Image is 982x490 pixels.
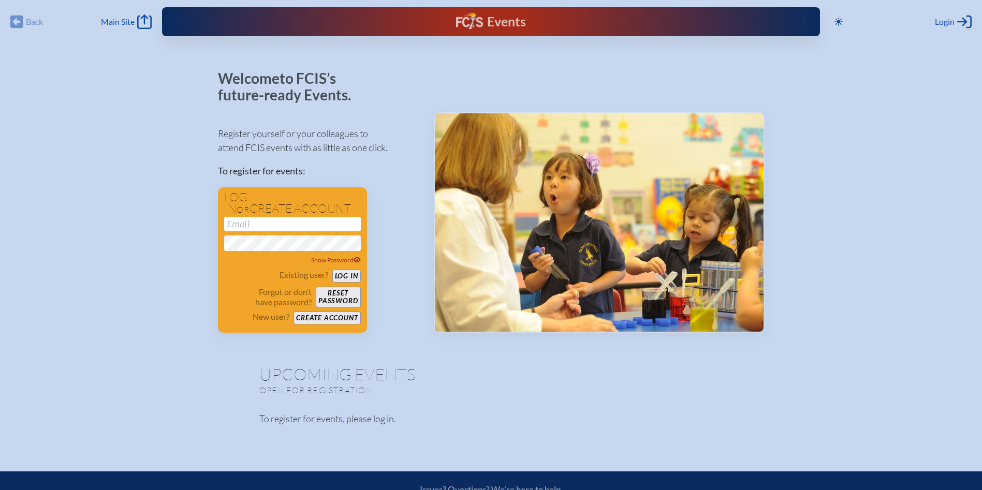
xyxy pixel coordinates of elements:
p: Register yourself or your colleagues to attend FCIS events with as little as one click. [218,127,417,155]
p: To register for events: [218,164,417,178]
h1: Upcoming Events [259,366,723,382]
p: To register for events, please log in. [259,412,723,426]
button: Log in [332,270,361,283]
h1: Log in create account [224,191,361,215]
p: Open for registration [259,385,533,395]
span: Login [935,17,955,27]
a: Main Site [101,14,152,29]
button: Create account [294,311,360,324]
p: New user? [253,311,289,322]
button: Resetpassword [316,287,360,307]
span: Main Site [101,17,135,27]
span: Show Password [311,256,361,264]
img: Events [435,113,764,332]
span: or [237,204,250,215]
input: Email [224,217,361,231]
div: FCIS Events — Future ready [343,12,639,31]
p: Welcome to FCIS’s future-ready Events. [218,70,363,103]
p: Forgot or don’t have password? [224,287,312,307]
p: Existing user? [280,270,328,280]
